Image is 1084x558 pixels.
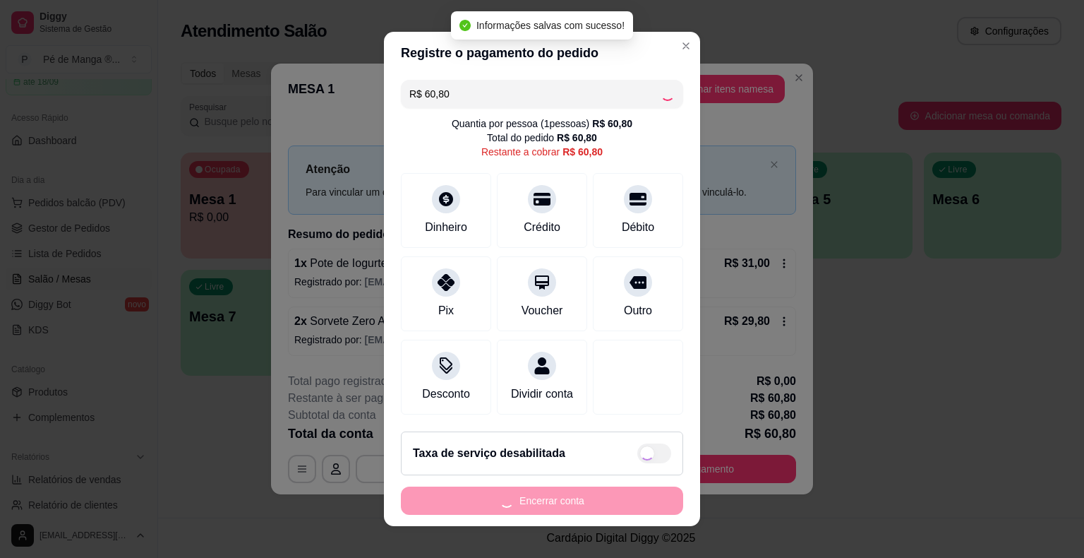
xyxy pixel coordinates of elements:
span: Informações salvas com sucesso! [476,20,625,31]
header: Registre o pagamento do pedido [384,32,700,74]
div: Quantia por pessoa ( 1 pessoas) [452,117,632,131]
h2: Taxa de serviço desabilitada [413,445,565,462]
div: Outro [624,302,652,319]
div: R$ 60,80 [562,145,603,159]
div: Dividir conta [511,386,573,403]
div: Desconto [422,386,470,403]
input: Ex.: hambúrguer de cordeiro [409,80,661,108]
div: Crédito [524,219,560,236]
div: Débito [622,219,654,236]
div: Loading [661,87,675,101]
div: R$ 60,80 [592,117,632,131]
span: check-circle [459,20,471,31]
div: Pix [438,302,454,319]
div: Restante a cobrar [481,145,603,159]
div: Voucher [522,302,563,319]
div: Total do pedido [487,131,597,145]
div: Dinheiro [425,219,467,236]
div: R$ 60,80 [557,131,597,145]
button: Close [675,35,697,57]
